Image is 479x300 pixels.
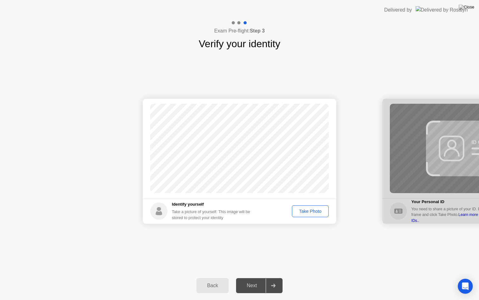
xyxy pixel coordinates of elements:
[196,278,229,293] button: Back
[198,283,227,288] div: Back
[214,27,265,35] h4: Exam Pre-flight:
[458,279,473,294] div: Open Intercom Messenger
[384,6,412,14] div: Delivered by
[294,209,327,214] div: Take Photo
[238,283,266,288] div: Next
[172,209,255,221] div: Take a picture of yourself. This image will be stored to protect your identity
[292,205,329,217] button: Take Photo
[250,28,265,33] b: Step 3
[416,6,468,13] img: Delivered by Rosalyn
[459,5,474,10] img: Close
[172,201,255,207] h5: Identify yourself
[199,36,280,51] h1: Verify your identity
[236,278,283,293] button: Next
